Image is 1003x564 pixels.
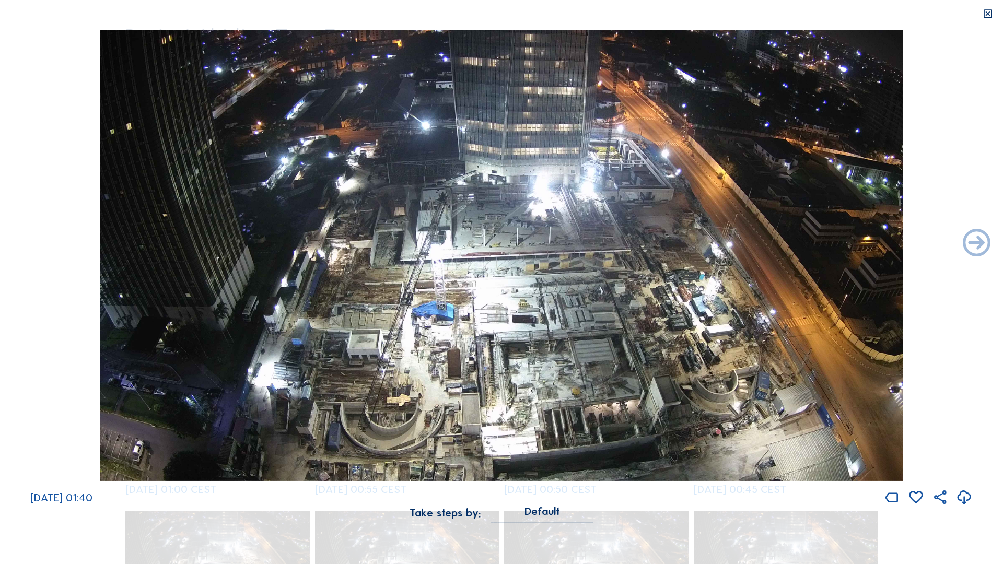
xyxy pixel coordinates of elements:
[410,508,481,519] div: Take steps by:
[491,507,593,523] div: Default
[30,491,92,504] span: [DATE] 01:40
[524,507,560,516] div: Default
[100,30,903,481] img: Image
[960,227,993,261] i: Back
